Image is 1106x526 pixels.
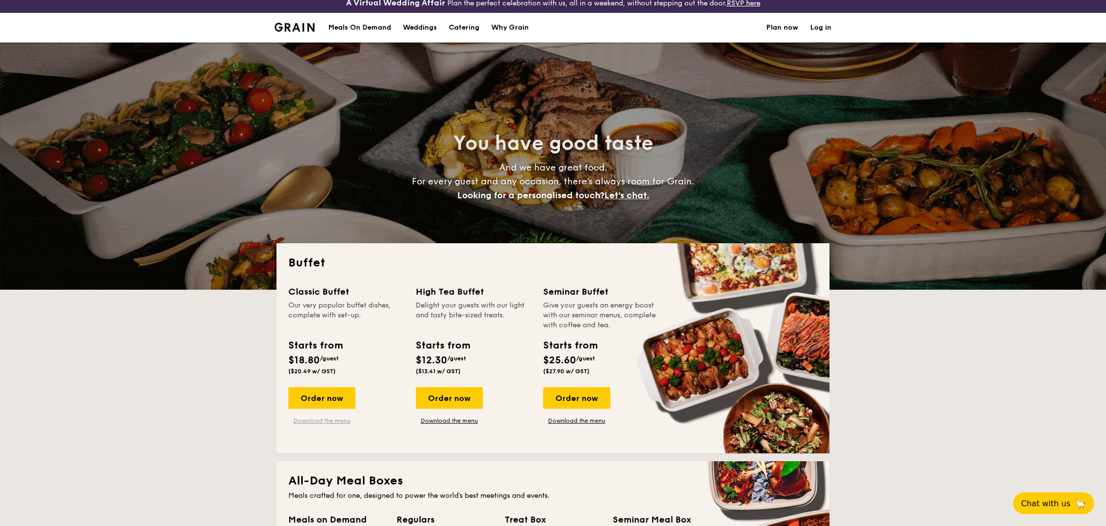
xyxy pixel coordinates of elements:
a: Why Grain [485,13,535,43]
div: Meals On Demand [328,13,391,43]
span: ($27.90 w/ GST) [543,368,590,375]
div: Why Grain [491,13,529,43]
div: Give your guests an energy boost with our seminar menus, complete with coffee and tea. [543,301,659,330]
div: Starts from [416,338,470,353]
div: Order now [288,387,355,409]
a: Download the menu [288,417,355,425]
a: Log in [810,13,831,43]
div: Order now [543,387,610,409]
div: Seminar Buffet [543,285,659,299]
h1: Catering [449,13,479,43]
span: And we have great food. For every guest and any occasion, there’s always room for Grain. [412,162,694,201]
div: Our very popular buffet dishes, complete with set-up. [288,301,404,330]
span: $25.60 [543,354,576,366]
span: ($13.41 w/ GST) [416,368,461,375]
a: Catering [443,13,485,43]
a: Download the menu [416,417,483,425]
button: Chat with us🦙 [1013,492,1094,514]
div: Weddings [403,13,437,43]
span: /guest [447,355,466,362]
div: Delight your guests with our light and tasty bite-sized treats. [416,301,531,330]
span: $18.80 [288,354,320,366]
a: Weddings [397,13,443,43]
a: Download the menu [543,417,610,425]
h2: All-Day Meal Boxes [288,473,818,489]
div: Classic Buffet [288,285,404,299]
div: Starts from [543,338,597,353]
a: Plan now [766,13,798,43]
span: You have good taste [453,131,653,155]
span: 🦙 [1074,498,1086,509]
h2: Buffet [288,255,818,271]
div: Order now [416,387,483,409]
div: Starts from [288,338,342,353]
div: High Tea Buffet [416,285,531,299]
span: ($20.49 w/ GST) [288,368,336,375]
div: Meals crafted for one, designed to power the world's best meetings and events. [288,491,818,501]
span: Let's chat. [604,190,649,201]
span: /guest [576,355,595,362]
a: Meals On Demand [322,13,397,43]
span: /guest [320,355,339,362]
span: Chat with us [1021,499,1070,508]
span: $12.30 [416,354,447,366]
img: Grain [275,23,315,32]
span: Looking for a personalised touch? [457,190,604,201]
a: Logotype [275,23,315,32]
